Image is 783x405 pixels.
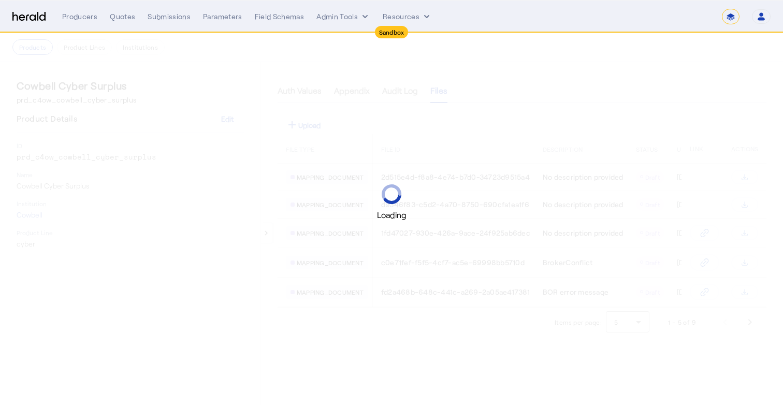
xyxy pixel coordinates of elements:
[316,11,370,22] button: internal dropdown menu
[203,11,242,22] div: Parameters
[110,11,135,22] div: Quotes
[62,11,97,22] div: Producers
[375,26,409,38] div: Sandbox
[255,11,304,22] div: Field Schemas
[12,12,46,22] img: Herald Logo
[148,11,191,22] div: Submissions
[383,11,432,22] button: Resources dropdown menu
